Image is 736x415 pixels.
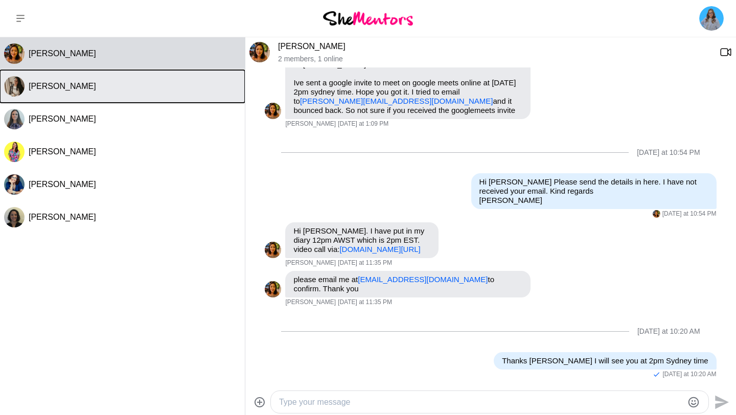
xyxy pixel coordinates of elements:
[249,42,270,62] div: Flora Chong
[338,298,392,307] time: 2025-08-24T13:35:59.841Z
[339,245,420,253] a: [DOMAIN_NAME][URL]
[4,76,25,97] div: Christine Pietersz
[285,120,336,128] span: [PERSON_NAME]
[300,97,493,105] a: [PERSON_NAME][EMAIL_ADDRESS][DOMAIN_NAME]
[637,148,700,157] div: [DATE] at 10:54 PM
[4,43,25,64] img: F
[653,210,660,218] div: Flora Chong
[662,210,717,218] time: 2025-08-24T12:54:04.282Z
[29,213,96,221] span: [PERSON_NAME]
[4,109,25,129] img: A
[4,142,25,162] div: Roslyn Thompson
[285,298,336,307] span: [PERSON_NAME]
[265,103,281,119] img: F
[278,55,711,63] p: 2 members , 1 online
[293,275,522,293] p: please email me at to confirm. Thank you
[29,147,96,156] span: [PERSON_NAME]
[502,356,708,365] p: Thanks [PERSON_NAME] I will see you at 2pm Sydney time
[4,207,25,227] img: L
[265,281,281,297] img: F
[29,114,96,123] span: [PERSON_NAME]
[479,177,708,205] p: Hi [PERSON_NAME] Please send the details in here. I have not received your email. Kind regards [P...
[699,6,724,31] img: Mona Swarup
[687,396,700,408] button: Emoji picker
[4,174,25,195] img: A
[265,242,281,258] img: F
[4,43,25,64] div: Flora Chong
[709,390,732,413] button: Send
[4,109,25,129] div: Alison Renwick
[662,371,716,379] time: 2025-08-25T00:20:04.926Z
[4,207,25,227] div: Laila Punj
[265,103,281,119] div: Flora Chong
[4,76,25,97] img: C
[4,174,25,195] div: Amanda Ewin
[323,11,413,25] img: She Mentors Logo
[265,242,281,258] div: Flora Chong
[278,42,346,51] a: [PERSON_NAME]
[338,120,388,128] time: 2025-08-21T03:09:29.149Z
[358,275,488,284] a: [EMAIL_ADDRESS][DOMAIN_NAME]
[279,396,683,408] textarea: Type your message
[4,142,25,162] img: R
[29,49,96,58] span: [PERSON_NAME]
[653,210,660,218] img: F
[265,281,281,297] div: Flora Chong
[29,82,96,90] span: [PERSON_NAME]
[338,259,392,267] time: 2025-08-24T13:35:27.978Z
[293,226,430,254] p: Hi [PERSON_NAME]. I have put in my diary 12pm AWST which is 2pm EST. video call via:
[285,259,336,267] span: [PERSON_NAME]
[29,180,96,189] span: [PERSON_NAME]
[637,327,700,336] div: [DATE] at 10:20 AM
[249,42,270,62] img: F
[293,78,522,115] p: Ive sent a google invite to meet on google meets online at [DATE] 2pm sydney time. Hope you got i...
